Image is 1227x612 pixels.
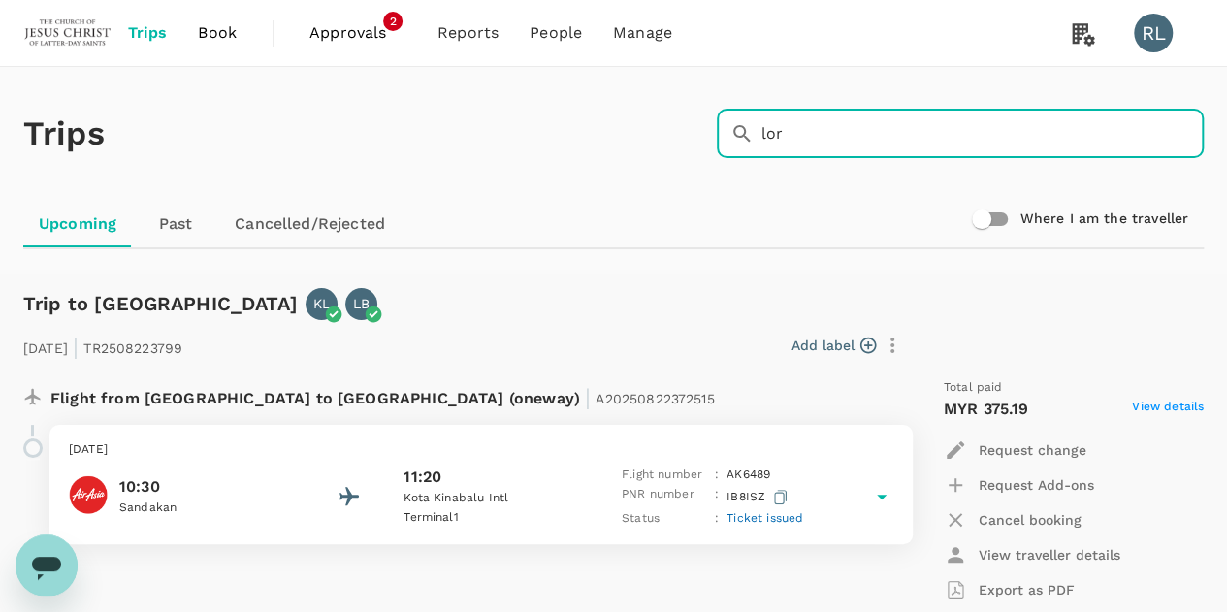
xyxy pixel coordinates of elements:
[979,475,1094,495] p: Request Add-ons
[530,21,582,45] span: People
[944,433,1086,467] button: Request change
[50,378,715,413] p: Flight from [GEOGRAPHIC_DATA] to [GEOGRAPHIC_DATA] (oneway)
[727,485,791,509] p: IB8ISZ
[727,466,770,485] p: AK 6489
[979,580,1075,599] p: Export as PDF
[1019,209,1188,230] h6: Where I am the traveller
[69,475,108,514] img: AirAsia
[132,201,219,247] a: Past
[23,67,105,201] h1: Trips
[404,466,441,489] p: 11:20
[613,21,672,45] span: Manage
[23,12,113,54] img: The Malaysian Church of Jesus Christ of Latter-day Saints
[944,502,1082,537] button: Cancel booking
[73,334,79,361] span: |
[622,485,707,509] p: PNR number
[69,440,893,460] p: [DATE]
[596,391,714,406] span: A20250822372515
[979,545,1120,564] p: View traveller details
[23,328,182,363] p: [DATE] TR2508223799
[437,21,499,45] span: Reports
[791,336,876,355] button: Add label
[313,294,330,313] p: KL
[585,384,591,411] span: |
[309,21,406,45] span: Approvals
[979,510,1082,530] p: Cancel booking
[761,110,1204,158] input: Search by travellers, trips, or destination, label, team
[383,12,403,31] span: 2
[944,398,1029,421] p: MYR 375.19
[715,509,719,529] p: :
[715,466,719,485] p: :
[119,475,294,499] p: 10:30
[979,440,1086,460] p: Request change
[219,201,401,247] a: Cancelled/Rejected
[944,378,1003,398] span: Total paid
[622,509,707,529] p: Status
[1132,398,1204,421] span: View details
[944,572,1075,607] button: Export as PDF
[715,485,719,509] p: :
[1134,14,1173,52] div: RL
[16,534,78,596] iframe: Button to launch messaging window
[944,537,1120,572] button: View traveller details
[622,466,707,485] p: Flight number
[727,511,803,525] span: Ticket issued
[198,21,237,45] span: Book
[128,21,168,45] span: Trips
[23,201,132,247] a: Upcoming
[404,508,578,528] p: Terminal 1
[944,467,1094,502] button: Request Add-ons
[119,499,294,518] p: Sandakan
[353,294,370,313] p: LB
[23,288,298,319] h6: Trip to [GEOGRAPHIC_DATA]
[404,489,578,508] p: Kota Kinabalu Intl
